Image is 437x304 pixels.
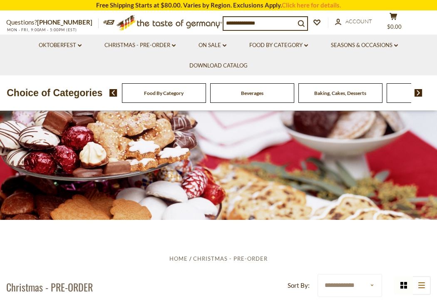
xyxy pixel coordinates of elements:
img: previous arrow [109,89,117,97]
a: [PHONE_NUMBER] [37,18,92,26]
h1: Christmas - PRE-ORDER [6,281,93,293]
a: Christmas - PRE-ORDER [104,41,176,50]
a: Christmas - PRE-ORDER [193,255,268,262]
a: Baking, Cakes, Desserts [314,90,366,96]
a: Beverages [241,90,263,96]
a: Seasons & Occasions [331,41,398,50]
span: $0.00 [387,23,402,30]
button: $0.00 [381,12,406,33]
a: Food By Category [249,41,308,50]
span: Account [345,18,372,25]
a: Account [335,17,372,26]
span: MON - FRI, 9:00AM - 5:00PM (EST) [6,27,77,32]
a: Oktoberfest [39,41,82,50]
a: Home [169,255,188,262]
a: Food By Category [144,90,184,96]
img: next arrow [415,89,422,97]
a: On Sale [199,41,226,50]
a: Click here for details. [282,1,341,9]
a: Download Catalog [189,61,248,70]
label: Sort By: [288,280,310,291]
p: Questions? [6,17,99,28]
